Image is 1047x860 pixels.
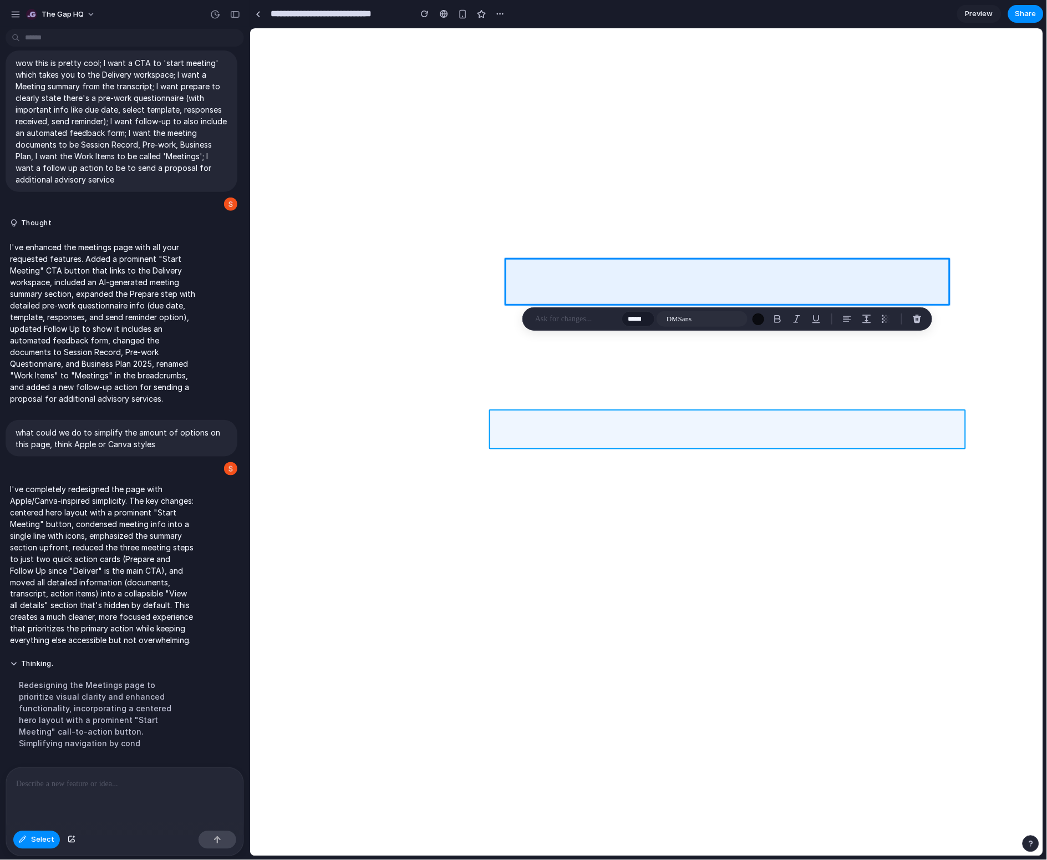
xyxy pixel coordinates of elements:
[957,5,1002,23] a: Preview
[16,427,227,450] p: what could we do to simplify the amount of options on this page, think Apple or Canva styles
[10,673,195,756] div: Redesigning the Meetings page to prioritize visual clarity and enhanced functionality, incorporat...
[667,313,692,325] span: DMSans
[22,6,101,23] button: The Gap HQ
[10,241,195,404] p: I've enhanced the meetings page with all your requested features. Added a prominent "Start Meetin...
[16,57,227,185] p: wow this is pretty cool; I want a CTA to 'start meeting' which takes you to the Delivery workspac...
[13,831,60,849] button: Select
[965,8,993,19] span: Preview
[42,9,84,20] span: The Gap HQ
[1015,8,1036,19] span: Share
[31,834,54,846] span: Select
[10,483,195,646] p: I've completely redesigned the page with Apple/Canva-inspired simplicity. The key changes: center...
[657,311,748,327] button: DMSans
[1008,5,1044,23] button: Share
